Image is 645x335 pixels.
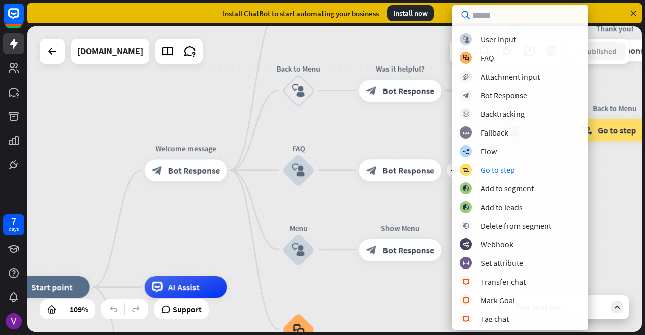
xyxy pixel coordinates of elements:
[173,301,202,317] span: Support
[481,146,497,156] div: Flow
[136,143,235,154] div: Welcome message
[481,258,523,268] div: Set attribute
[382,244,434,255] span: Bot Response
[481,165,515,175] div: Go to step
[463,111,469,117] i: block_backtracking
[168,282,200,293] span: AI Assist
[462,297,470,304] i: block_livechat
[292,84,305,97] i: block_user_input
[462,185,469,192] i: block_add_to_segment
[462,279,470,285] i: block_livechat
[463,260,469,266] i: block_set_attribute
[481,109,525,119] div: Backtracking
[266,63,332,74] div: Back to Menu
[573,42,626,60] button: Published
[481,295,515,305] div: Mark Goal
[67,301,91,317] div: 109%
[463,55,469,61] i: block_faq
[31,282,73,293] span: Start point
[168,165,220,176] span: Bot Response
[3,214,24,235] a: 7 days
[351,222,449,233] div: Show Menu
[462,316,470,322] i: block_livechat
[292,243,305,256] i: block_user_input
[366,85,377,96] i: block_bot_response
[481,221,551,231] div: Delete from segment
[351,63,449,74] div: Was it helpful?
[451,166,459,174] i: plus
[292,164,305,177] i: block_user_input
[462,148,469,155] i: builder_tree
[366,165,377,176] i: block_bot_response
[462,167,469,173] i: block_goto
[463,36,469,43] i: block_user_input
[481,314,509,324] div: Tag chat
[366,244,377,255] i: block_bot_response
[463,223,469,229] i: block_delete_from_segment
[481,34,516,44] div: User Input
[462,204,469,211] i: block_add_to_segment
[580,125,592,136] i: block_goto
[481,72,540,82] div: Attachment input
[77,39,143,64] div: atlasobscura.com
[463,241,469,248] i: webhooks
[223,9,379,18] div: Install ChatBot to start automating your business
[382,165,434,176] span: Bot Response
[481,277,526,287] div: Transfer chat
[8,4,38,34] button: Open LiveChat chat widget
[481,239,513,249] div: Webhook
[266,143,332,154] div: FAQ
[11,217,16,226] div: 7
[481,183,534,193] div: Add to segment
[463,74,469,80] i: block_attachment
[387,5,434,21] div: Install now
[9,226,19,233] div: days
[382,85,434,96] span: Bot Response
[463,92,469,99] i: block_bot_response
[481,53,494,63] div: FAQ
[463,129,469,136] i: block_fallback
[266,222,332,233] div: Menu
[481,202,523,212] div: Add to leads
[598,125,636,136] span: Go to step
[481,90,527,100] div: Bot Response
[152,165,163,176] i: block_bot_response
[481,127,508,138] div: Fallback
